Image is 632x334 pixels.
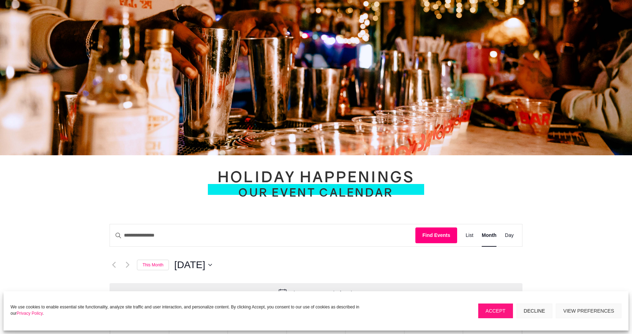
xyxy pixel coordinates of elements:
[505,231,514,239] span: Day
[482,224,496,246] a: Display Events in Month View
[218,169,414,188] h1: Holiday Happenings
[415,227,457,243] button: Find Events
[291,289,353,297] div: There were no results found.
[137,260,169,271] a: This Month
[123,261,132,269] a: Next month
[478,304,513,318] button: Accept
[556,304,621,318] button: View preferences
[17,311,42,316] a: Privacy Policy
[466,231,473,239] span: List
[174,258,205,272] span: [DATE]
[482,231,496,239] span: Month
[110,261,118,269] a: Previous month
[466,224,473,246] a: Display Events in List View
[516,304,553,318] button: Decline
[11,304,361,316] p: We use cookies to enable essential site functionality, analyze site traffic and user interaction,...
[110,224,415,246] input: Enter Keyword. Search for events by Keyword.
[174,258,212,272] button: [DATE]
[238,186,393,199] span: Our Event Calendar
[505,224,514,246] a: Display Events in Day View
